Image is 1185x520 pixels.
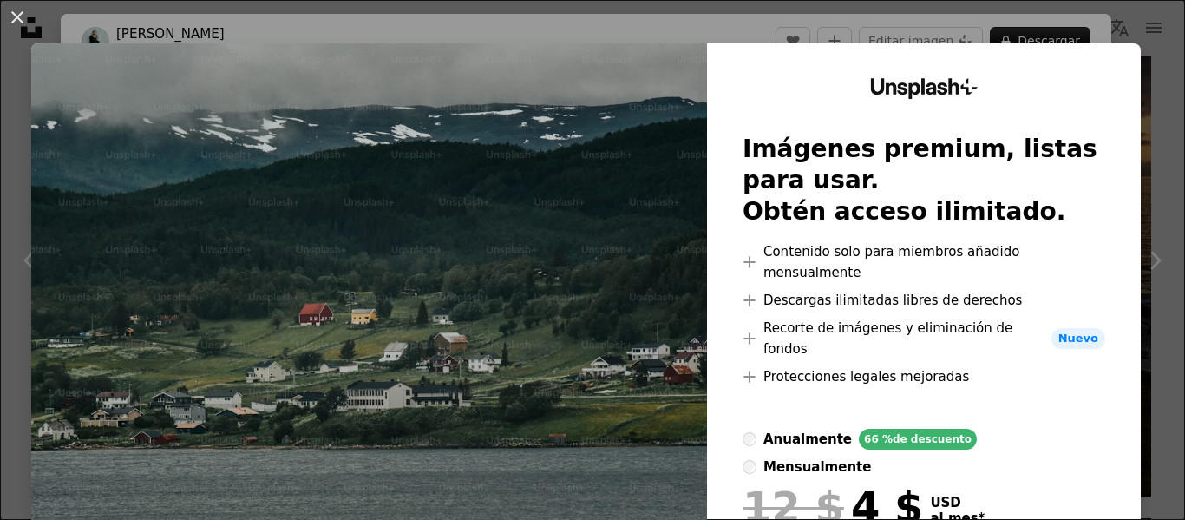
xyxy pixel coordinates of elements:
[743,290,1105,311] li: Descargas ilimitadas libres de derechos
[743,432,756,446] input: anualmente66 %de descuento
[859,429,977,450] div: 66 % de descuento
[743,318,1105,359] li: Recorte de imágenes y eliminación de fondos
[743,241,1105,283] li: Contenido solo para miembros añadido mensualmente
[743,366,1105,387] li: Protecciones legales mejoradas
[1051,328,1105,349] span: Nuevo
[763,429,852,450] div: anualmente
[743,134,1105,227] h2: Imágenes premium, listas para usar. Obtén acceso ilimitado.
[930,495,985,510] span: USD
[763,457,871,477] div: mensualmente
[743,460,756,474] input: mensualmente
